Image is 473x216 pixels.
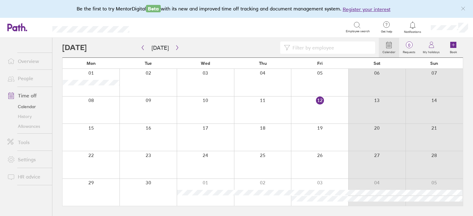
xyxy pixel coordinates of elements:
[2,89,52,102] a: Time off
[201,61,210,66] span: Wed
[2,72,52,84] a: People
[446,49,461,54] label: Book
[259,61,267,66] span: Thu
[2,102,52,112] a: Calendar
[317,61,323,66] span: Fri
[2,153,52,166] a: Settings
[290,42,371,53] input: Filter by employee
[2,136,52,148] a: Tools
[146,5,161,12] span: Beta
[87,61,96,66] span: Mon
[379,49,399,54] label: Calendar
[443,38,463,57] a: Book
[77,5,397,13] div: Be the first to try MentorDigital with its new and improved time off tracking and document manage...
[147,43,174,53] button: [DATE]
[403,21,423,34] a: Notifications
[430,61,438,66] span: Sun
[399,49,419,54] label: Requests
[379,38,399,57] a: Calendar
[399,38,419,57] a: 0Requests
[2,171,52,183] a: HR advice
[2,121,52,131] a: Allowances
[146,24,162,30] div: Search
[403,30,423,34] span: Notifications
[2,112,52,121] a: History
[145,61,152,66] span: Tue
[399,43,419,48] span: 0
[374,61,380,66] span: Sat
[346,29,370,33] span: Employee search
[343,6,390,13] button: Register your interest
[377,30,397,33] span: Get help
[2,55,52,67] a: Overview
[419,49,443,54] label: My holidays
[419,38,443,57] a: My holidays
